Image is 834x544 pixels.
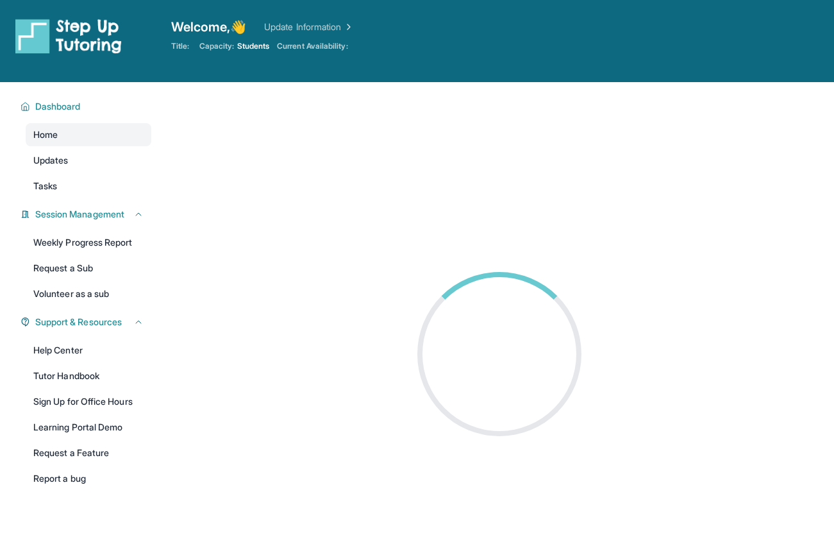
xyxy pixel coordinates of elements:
a: Update Information [264,21,354,33]
span: Home [33,128,58,141]
a: Weekly Progress Report [26,231,151,254]
span: Students [237,41,270,51]
a: Report a bug [26,467,151,490]
span: Dashboard [35,100,81,113]
span: Session Management [35,208,124,221]
a: Sign Up for Office Hours [26,390,151,413]
span: Welcome, 👋 [171,18,247,36]
a: Request a Feature [26,441,151,464]
span: Current Availability: [277,41,347,51]
button: Session Management [30,208,144,221]
span: Updates [33,154,69,167]
span: Title: [171,41,189,51]
a: Updates [26,149,151,172]
span: Tasks [33,180,57,192]
img: Chevron Right [341,21,354,33]
a: Volunteer as a sub [26,282,151,305]
span: Capacity: [199,41,235,51]
button: Dashboard [30,100,144,113]
button: Support & Resources [30,316,144,328]
a: Tutor Handbook [26,364,151,387]
a: Request a Sub [26,257,151,280]
a: Tasks [26,174,151,198]
a: Help Center [26,339,151,362]
a: Learning Portal Demo [26,416,151,439]
img: logo [15,18,122,54]
a: Home [26,123,151,146]
span: Support & Resources [35,316,122,328]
